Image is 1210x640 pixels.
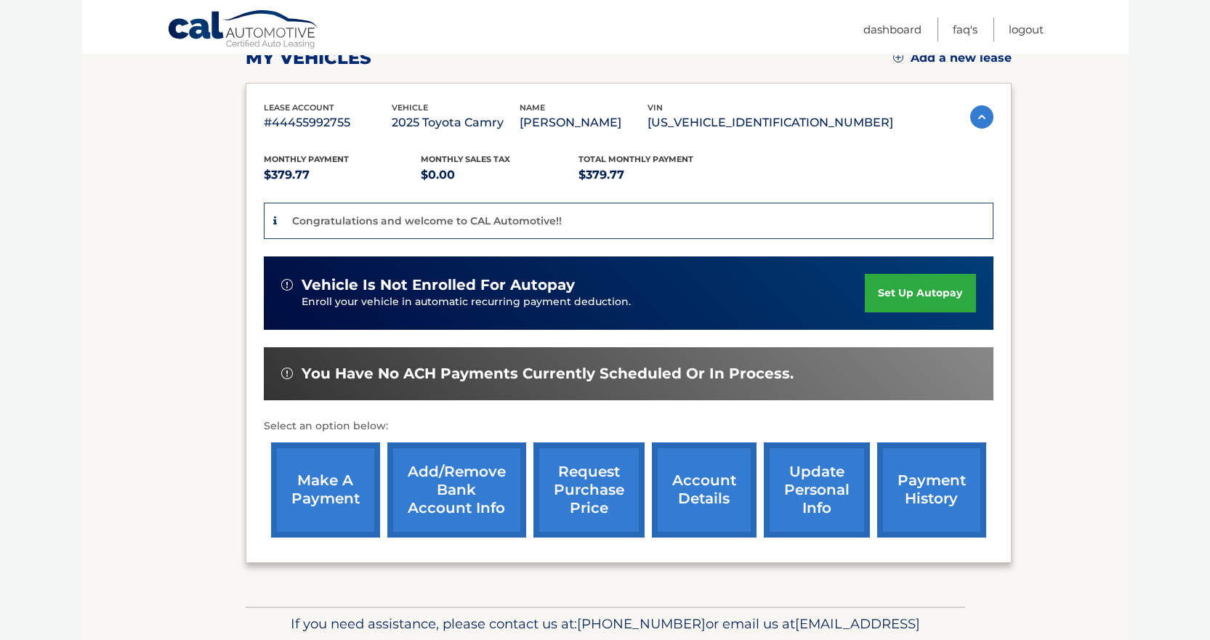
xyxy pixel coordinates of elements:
a: FAQ's [953,17,977,41]
p: #44455992755 [264,113,392,133]
p: [US_VEHICLE_IDENTIFICATION_NUMBER] [648,113,893,133]
a: make a payment [271,442,380,538]
a: request purchase price [533,442,645,538]
a: Dashboard [863,17,921,41]
img: alert-white.svg [281,279,293,291]
a: Logout [1009,17,1044,41]
h2: my vehicles [246,47,371,69]
p: Select an option below: [264,418,993,435]
a: Cal Automotive [167,9,320,52]
p: Enroll your vehicle in automatic recurring payment deduction. [302,294,866,310]
img: add.svg [893,52,903,62]
span: [PHONE_NUMBER] [577,615,706,632]
p: $379.77 [264,165,422,185]
span: vin [648,102,663,113]
a: Add/Remove bank account info [387,442,526,538]
p: [PERSON_NAME] [520,113,648,133]
span: lease account [264,102,334,113]
a: payment history [877,442,986,538]
span: name [520,102,545,113]
span: vehicle [392,102,428,113]
p: 2025 Toyota Camry [392,113,520,133]
span: vehicle is not enrolled for autopay [302,276,575,294]
p: Congratulations and welcome to CAL Automotive!! [292,214,562,227]
a: account details [652,442,757,538]
img: accordion-active.svg [970,105,993,129]
a: update personal info [764,442,870,538]
a: Add a new lease [893,51,1012,65]
span: Total Monthly Payment [578,154,693,164]
span: Monthly sales Tax [421,154,510,164]
p: $379.77 [578,165,736,185]
img: alert-white.svg [281,368,293,379]
span: You have no ACH payments currently scheduled or in process. [302,365,794,383]
a: set up autopay [865,274,975,312]
p: $0.00 [421,165,578,185]
span: Monthly Payment [264,154,349,164]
